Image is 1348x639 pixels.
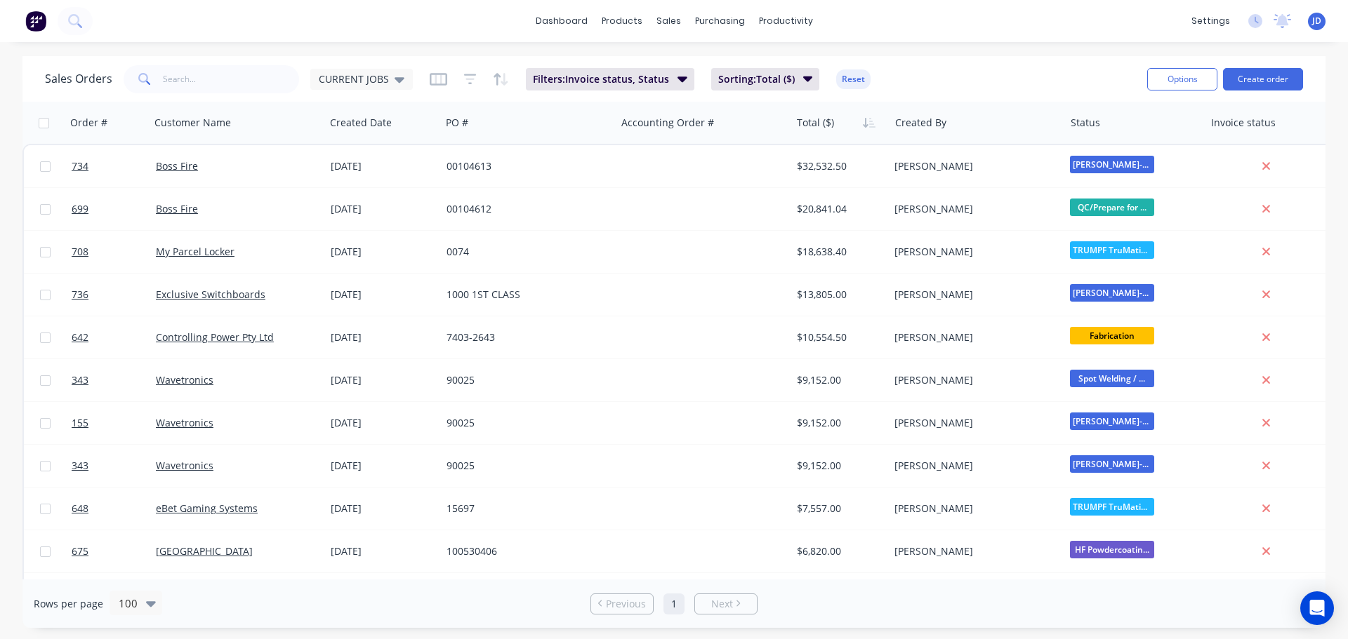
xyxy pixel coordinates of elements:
[72,330,88,344] span: 642
[621,116,714,130] div: Accounting Order #
[331,459,435,473] div: [DATE]
[894,330,1050,344] div: [PERSON_NAME]
[797,502,879,516] div: $7,557.00
[156,373,213,386] a: Wavetronics
[1070,370,1154,387] span: Spot Welding / ...
[331,202,435,216] div: [DATE]
[72,231,156,273] a: 708
[797,373,879,387] div: $9,152.00
[1070,327,1154,344] span: Fabrication
[70,116,107,130] div: Order #
[331,416,435,430] div: [DATE]
[45,72,112,86] h1: Sales Orders
[331,288,435,302] div: [DATE]
[72,445,156,487] a: 343
[797,330,879,344] div: $10,554.50
[797,159,879,173] div: $32,532.50
[797,202,879,216] div: $20,841.04
[1070,284,1154,302] span: [PERSON_NAME]-Power C5
[72,359,156,401] a: 343
[649,11,688,32] div: sales
[331,159,435,173] div: [DATE]
[154,116,231,130] div: Customer Name
[836,69,871,89] button: Reset
[156,330,274,344] a: Controlling Power Pty Ltd
[797,416,879,430] div: $9,152.00
[1184,11,1237,32] div: settings
[1312,15,1321,27] span: JD
[695,597,757,611] a: Next page
[533,72,669,86] span: Filters: Invoice status, Status
[156,288,265,301] a: Exclusive Switchboards
[1147,68,1217,90] button: Options
[156,502,258,515] a: eBet Gaming Systems
[447,459,602,473] div: 90025
[894,416,1050,430] div: [PERSON_NAME]
[447,502,602,516] div: 15697
[156,202,198,215] a: Boss Fire
[156,459,213,472] a: Wavetronics
[1300,591,1334,625] div: Open Intercom Messenger
[72,188,156,230] a: 699
[72,416,88,430] span: 155
[447,288,602,302] div: 1000 1ST CLASS
[447,544,602,558] div: 100530406
[446,116,468,130] div: PO #
[156,416,213,429] a: Wavetronics
[1070,156,1154,173] span: [PERSON_NAME]-Power C5
[1070,455,1154,473] span: [PERSON_NAME]-Power C5
[319,72,389,86] span: CURRENT JOBS
[25,11,46,32] img: Factory
[156,544,253,558] a: [GEOGRAPHIC_DATA]
[156,159,198,173] a: Boss Fire
[72,274,156,316] a: 736
[595,11,649,32] div: products
[529,11,595,32] a: dashboard
[797,459,879,473] div: $9,152.00
[331,330,435,344] div: [DATE]
[331,502,435,516] div: [DATE]
[1070,241,1154,259] span: TRUMPF TruMatic...
[797,116,834,130] div: Total ($)
[1070,498,1154,516] span: TRUMPF TruMatic...
[72,145,156,187] a: 734
[526,68,694,90] button: Filters:Invoice status, Status
[72,202,88,216] span: 699
[606,597,646,611] span: Previous
[331,245,435,259] div: [DATE]
[72,316,156,358] a: 642
[330,116,392,130] div: Created Date
[894,288,1050,302] div: [PERSON_NAME]
[72,573,156,615] a: 720
[447,416,602,430] div: 90025
[797,288,879,302] div: $13,805.00
[72,530,156,572] a: 675
[72,459,88,473] span: 343
[34,597,103,611] span: Rows per page
[447,202,602,216] div: 00104612
[1070,541,1154,558] span: HF Powdercoatin...
[894,502,1050,516] div: [PERSON_NAME]
[447,245,602,259] div: 0074
[72,544,88,558] span: 675
[663,593,685,614] a: Page 1 is your current page
[711,597,733,611] span: Next
[895,116,946,130] div: Created By
[1223,68,1303,90] button: Create order
[72,402,156,444] a: 155
[72,487,156,530] a: 648
[711,68,820,90] button: Sorting:Total ($)
[156,245,234,258] a: My Parcel Locker
[72,502,88,516] span: 648
[894,245,1050,259] div: [PERSON_NAME]
[894,373,1050,387] div: [PERSON_NAME]
[797,544,879,558] div: $6,820.00
[447,159,602,173] div: 00104613
[1071,116,1100,130] div: Status
[752,11,820,32] div: productivity
[331,373,435,387] div: [DATE]
[331,544,435,558] div: [DATE]
[72,159,88,173] span: 734
[894,544,1050,558] div: [PERSON_NAME]
[72,245,88,259] span: 708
